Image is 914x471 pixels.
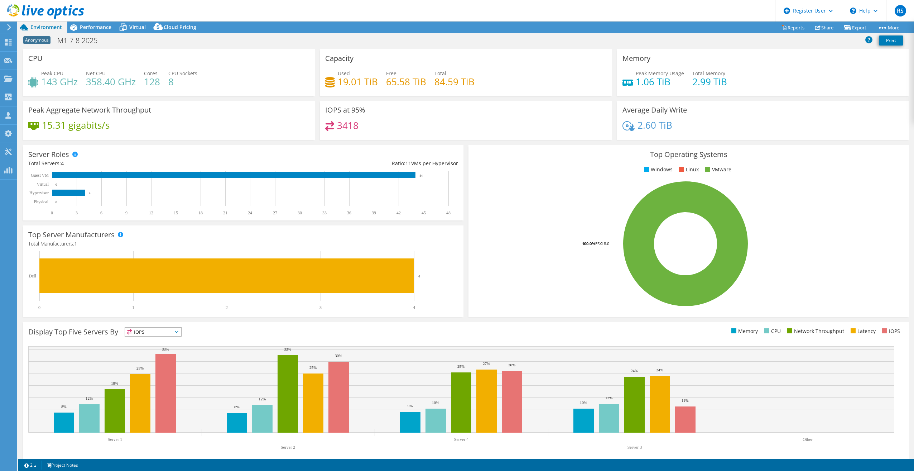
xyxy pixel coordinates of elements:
span: 1 [74,240,77,247]
span: Cores [144,70,158,77]
text: 33% [284,347,291,351]
text: Guest VM [31,173,49,178]
text: 33% [162,347,169,351]
h4: 65.58 TiB [386,78,426,86]
text: Other [803,437,812,442]
text: 24% [656,368,663,372]
text: 0 [51,210,53,215]
text: 12% [605,396,612,400]
span: 4 [61,160,64,167]
text: Hypervisor [29,190,49,195]
text: 27% [483,361,490,366]
div: Ratio: VMs per Hypervisor [243,160,458,167]
text: Server 1 [108,437,122,442]
div: Total Servers: [28,160,243,167]
h3: Peak Aggregate Network Throughput [28,106,151,114]
a: Project Notes [41,461,83,470]
h4: 2.60 TiB [638,121,672,129]
li: Memory [730,327,758,335]
text: 21 [223,210,227,215]
h4: 2.99 TiB [692,78,727,86]
text: 45 [422,210,426,215]
h3: IOPS at 95% [325,106,365,114]
h4: 19.01 TiB [338,78,378,86]
text: 39 [372,210,376,215]
span: CPU Sockets [168,70,197,77]
text: 6 [100,210,102,215]
text: 25% [309,365,317,370]
li: CPU [763,327,781,335]
h4: 358.40 GHz [86,78,136,86]
text: Dell [29,273,36,279]
tspan: 100.0% [582,241,595,246]
text: 24% [631,368,638,373]
text: 18% [111,381,118,385]
text: 9 [125,210,128,215]
h3: Average Daily Write [622,106,687,114]
h4: 15.31 gigabits/s [42,121,110,129]
span: 11 [405,160,411,167]
h3: Capacity [325,54,353,62]
li: IOPS [880,327,900,335]
text: 0 [38,305,40,310]
text: 30% [335,353,342,358]
text: 10% [432,400,439,405]
span: Performance [80,24,111,30]
h3: Server Roles [28,151,69,158]
h4: 3418 [337,122,359,129]
text: Server 3 [627,445,642,450]
text: Server 4 [454,437,468,442]
text: 42 [396,210,401,215]
text: 9% [408,404,413,408]
span: Total [434,70,446,77]
text: 3 [319,305,322,310]
text: 0 [56,183,57,186]
text: 12% [259,397,266,401]
span: IOPS [125,328,181,336]
text: 12% [86,396,93,400]
h1: M1-7-8-2025 [54,37,109,44]
text: 36 [347,210,351,215]
a: Reports [776,22,810,33]
text: 3 [76,210,78,215]
h3: Top Server Manufacturers [28,231,115,239]
text: 24 [248,210,252,215]
span: Used [338,70,350,77]
text: 8% [61,404,67,409]
text: 10% [580,400,587,405]
a: More [872,22,905,33]
li: Network Throughput [785,327,844,335]
span: Cloud Pricing [164,24,196,30]
span: Peak Memory Usage [636,70,684,77]
text: 30 [298,210,302,215]
h4: 143 GHz [41,78,78,86]
span: Total Memory [692,70,725,77]
h3: Memory [622,54,650,62]
text: Physical [34,199,48,204]
text: 26% [508,363,515,367]
h4: 1.06 TiB [636,78,684,86]
span: Peak CPU [41,70,63,77]
a: Export [839,22,872,33]
li: VMware [703,166,731,173]
text: 27 [273,210,277,215]
h4: 84.59 TiB [434,78,475,86]
text: Virtual [37,182,49,187]
li: Linux [677,166,699,173]
span: RS [895,5,906,16]
li: Latency [849,327,876,335]
text: 11% [682,398,689,403]
h4: 8 [168,78,197,86]
text: 0 [56,200,57,204]
a: Share [810,22,839,33]
text: 48 [446,210,451,215]
a: Print [879,35,903,46]
tspan: ESXi 8.0 [595,241,609,246]
text: 4 [418,274,420,278]
span: Free [386,70,396,77]
text: 4 [89,191,91,195]
text: 44 [419,174,423,177]
text: 1 [132,305,134,310]
span: Environment [30,24,62,30]
span: Net CPU [86,70,106,77]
